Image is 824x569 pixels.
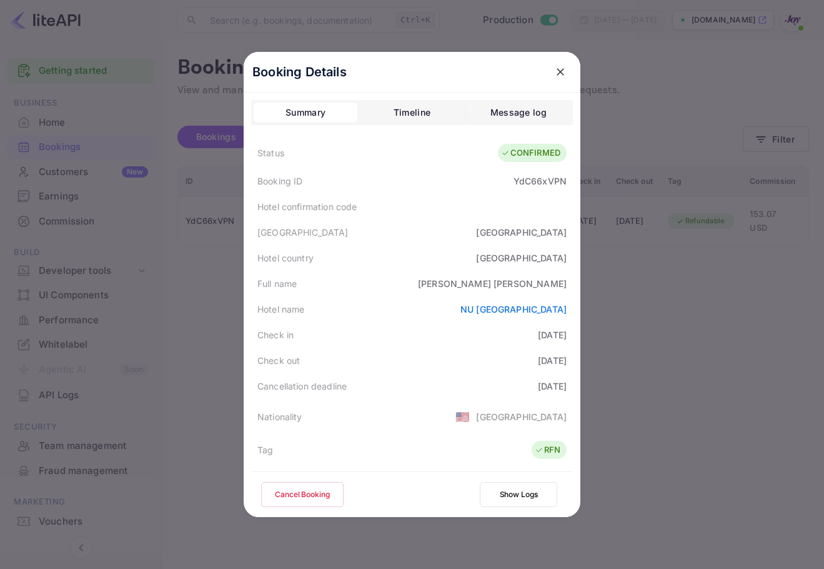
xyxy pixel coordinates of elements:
div: Check in [257,328,294,341]
div: Booking ID [257,174,303,188]
div: [GEOGRAPHIC_DATA] [476,226,567,239]
div: CONFIRMED [501,147,560,159]
p: Booking Details [252,63,347,81]
button: Show Logs [480,482,557,507]
div: Hotel country [257,251,314,264]
button: Summary [254,103,357,123]
button: close [549,61,572,83]
div: [DATE] [538,354,567,367]
div: Nationality [257,410,302,423]
div: Hotel name [257,303,305,316]
div: Status [257,146,284,159]
span: United States [455,405,470,428]
div: Message log [490,105,547,120]
div: Full name [257,277,297,290]
div: RFN [535,444,560,456]
div: [GEOGRAPHIC_DATA] [257,226,349,239]
div: [DATE] [538,328,567,341]
div: Tag [257,443,273,456]
button: Message log [467,103,570,123]
div: Summary [285,105,325,120]
a: NU [GEOGRAPHIC_DATA] [460,304,567,315]
div: [GEOGRAPHIC_DATA] [476,251,567,264]
div: Cancellation deadline [257,380,347,393]
div: [DATE] [538,380,567,393]
div: [PERSON_NAME] [PERSON_NAME] [418,277,567,290]
div: Hotel confirmation code [257,200,357,213]
div: Timeline [394,105,430,120]
div: [GEOGRAPHIC_DATA] [476,410,567,423]
button: Timeline [360,103,464,123]
div: Check out [257,354,300,367]
div: YdC66xVPN [514,174,567,188]
button: Cancel Booking [261,482,344,507]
